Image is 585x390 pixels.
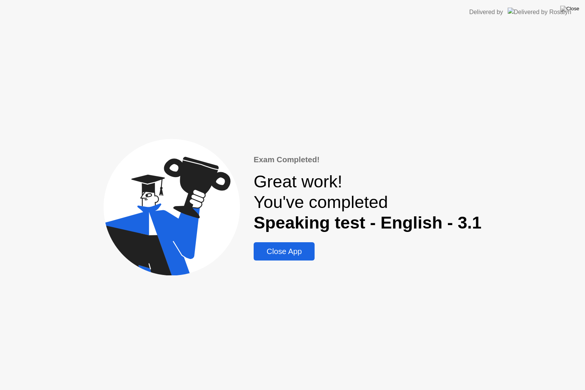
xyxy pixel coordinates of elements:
[254,242,315,261] button: Close App
[469,8,503,17] div: Delivered by
[560,6,579,12] img: Close
[256,247,312,256] div: Close App
[254,213,481,232] b: Speaking test - English - 3.1
[508,8,571,16] img: Delivered by Rosalyn
[254,154,481,166] div: Exam Completed!
[254,171,481,233] div: Great work! You've completed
